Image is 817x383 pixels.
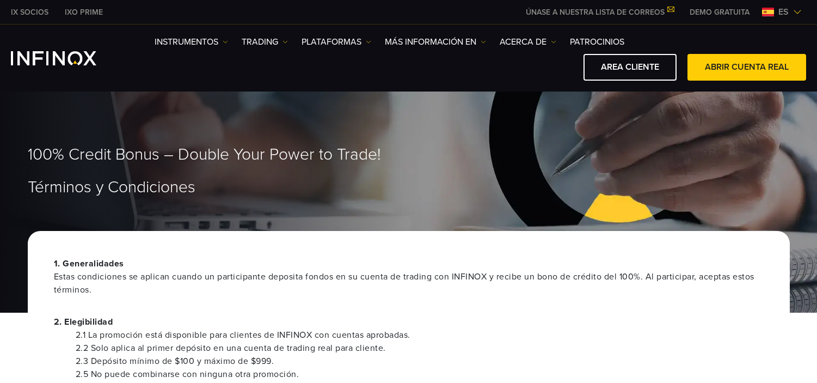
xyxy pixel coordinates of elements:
[54,315,764,329] p: 2. Elegibilidad
[518,8,681,17] a: ÚNASE A NUESTRA LISTA DE CORREOS
[28,179,790,196] h1: Términos y Condiciones
[76,329,764,342] li: 2.1 La promoción está disponible para clientes de INFINOX con cuentas aprobadas.
[774,5,793,19] span: es
[302,35,371,48] a: PLATAFORMAS
[500,35,556,48] a: ACERCA DE
[54,257,764,296] p: 1. Generalidades
[681,7,758,18] a: INFINOX MENU
[76,355,764,368] li: 2.3 Depósito mínimo de $100 y máximo de $999.
[155,35,228,48] a: Instrumentos
[3,7,57,18] a: INFINOX
[583,54,677,81] a: AREA CLIENTE
[76,342,764,355] li: 2.2 Solo aplica al primer depósito en una cuenta de trading real para cliente.
[28,145,381,165] span: 100% Credit Bonus – Double Your Power to Trade!
[76,368,764,381] li: 2.5 No puede combinarse con ninguna otra promoción.
[57,7,111,18] a: INFINOX
[570,35,624,48] a: Patrocinios
[54,270,764,296] span: Estas condiciones se aplican cuando un participante deposita fondos en su cuenta de trading con I...
[242,35,288,48] a: TRADING
[385,35,486,48] a: Más información en
[11,51,122,65] a: INFINOX Logo
[687,54,806,81] a: ABRIR CUENTA REAL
